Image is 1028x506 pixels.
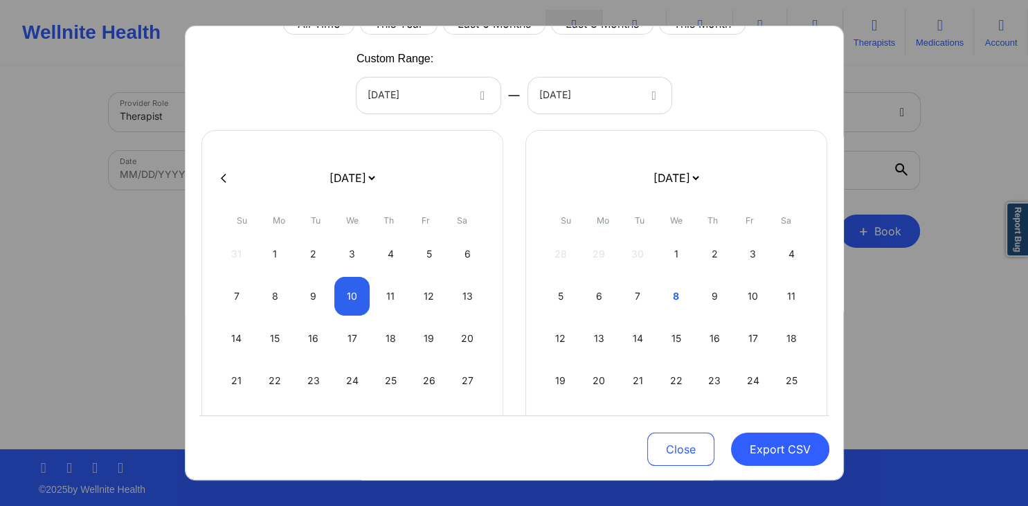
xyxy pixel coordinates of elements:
div: Wed Oct 08 2025 [658,277,694,316]
div: Mon Oct 13 2025 [581,319,617,358]
div: Tue Sep 30 2025 [296,404,332,442]
div: Sun Sep 28 2025 [219,404,255,442]
div: Sat Sep 13 2025 [450,277,485,316]
div: Sun Sep 21 2025 [219,361,255,400]
div: Wed Sep 24 2025 [334,361,370,400]
div: Tue Sep 16 2025 [296,319,332,358]
div: Sat Oct 04 2025 [774,235,809,273]
abbr: Monday [273,215,285,226]
div: Sat Oct 11 2025 [774,277,809,316]
abbr: Monday [597,215,609,226]
div: Tue Oct 14 2025 [620,319,656,358]
div: Sun Oct 26 2025 [543,404,579,442]
div: Wed Sep 03 2025 [334,235,370,273]
div: Tue Oct 21 2025 [620,361,656,400]
div: Thu Sep 04 2025 [373,235,408,273]
div: Mon Sep 29 2025 [258,404,293,442]
p: Custom Range: [357,51,433,67]
div: Mon Sep 01 2025 [258,235,293,273]
div: Fri Sep 12 2025 [411,277,447,316]
button: Export CSV [731,433,829,466]
div: Tue Oct 07 2025 [620,277,656,316]
div: Thu Oct 23 2025 [697,361,732,400]
div: Mon Oct 20 2025 [581,361,617,400]
button: All Time [283,14,354,35]
div: Thu Oct 30 2025 [697,404,732,442]
abbr: Tuesday [635,215,644,226]
div: Sat Sep 06 2025 [450,235,485,273]
div: Wed Sep 17 2025 [334,319,370,358]
abbr: Thursday [707,215,718,226]
div: Mon Sep 08 2025 [258,277,293,316]
div: Fri Oct 17 2025 [735,319,770,358]
div: Wed Oct 01 2025 [658,235,694,273]
div: Wed Oct 22 2025 [658,361,694,400]
abbr: Sunday [561,215,571,226]
abbr: Saturday [781,215,791,226]
button: This Month [659,14,746,35]
div: Sat Sep 27 2025 [450,361,485,400]
div: Thu Sep 25 2025 [373,361,408,400]
div: Fri Sep 19 2025 [411,319,447,358]
div: Thu Sep 11 2025 [373,277,408,316]
div: Tue Sep 09 2025 [296,277,332,316]
abbr: Thursday [384,215,394,226]
button: This Year [360,14,438,35]
div: Sun Sep 14 2025 [219,319,255,358]
button: Last 3 Months [551,14,653,35]
div: Thu Oct 16 2025 [697,319,732,358]
div: Sat Sep 20 2025 [450,319,485,358]
div: Sun Oct 05 2025 [543,277,579,316]
div: Tue Sep 02 2025 [296,235,332,273]
div: Fri Oct 03 2025 [735,235,770,273]
div: Fri Sep 05 2025 [411,235,447,273]
div: Wed Oct 15 2025 [658,319,694,358]
div: Wed Oct 29 2025 [658,404,694,442]
div: Tue Oct 28 2025 [620,404,656,442]
abbr: Tuesday [311,215,321,226]
abbr: Wednesday [346,215,359,226]
div: [DATE] [368,78,466,114]
abbr: Friday [746,215,754,226]
button: Last 6 Months [443,14,545,35]
div: Wed Sep 10 2025 [334,277,370,316]
div: Fri Oct 31 2025 [735,404,770,442]
div: Mon Sep 22 2025 [258,361,293,400]
abbr: Wednesday [670,215,683,226]
div: Sun Oct 19 2025 [543,361,579,400]
div: Sat Oct 25 2025 [774,361,809,400]
div: Mon Oct 06 2025 [581,277,617,316]
div: Mon Sep 15 2025 [258,319,293,358]
div: Fri Oct 24 2025 [735,361,770,400]
div: Sat Oct 18 2025 [774,319,809,358]
abbr: Friday [422,215,430,226]
abbr: Saturday [457,215,467,226]
div: — [501,78,528,114]
div: Thu Sep 18 2025 [373,319,408,358]
div: Mon Oct 27 2025 [581,404,617,442]
div: [DATE] [539,78,638,114]
div: Fri Oct 10 2025 [735,277,770,316]
div: Thu Oct 02 2025 [697,235,732,273]
div: Sun Sep 07 2025 [219,277,255,316]
button: Close [647,433,714,466]
div: Fri Sep 26 2025 [411,361,447,400]
abbr: Sunday [237,215,247,226]
div: Tue Sep 23 2025 [296,361,332,400]
div: Sun Oct 12 2025 [543,319,579,358]
div: Thu Oct 09 2025 [697,277,732,316]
